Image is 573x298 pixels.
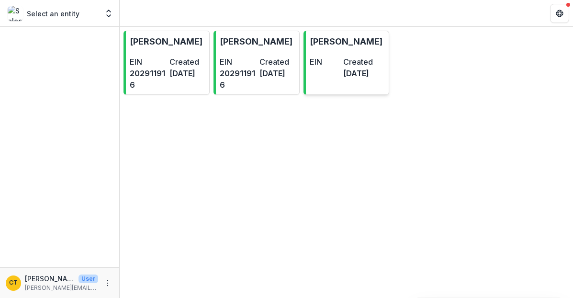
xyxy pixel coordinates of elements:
[343,68,373,79] dd: [DATE]
[303,31,390,95] a: [PERSON_NAME]EINCreated[DATE]
[220,68,256,91] dd: 202911916
[130,68,166,91] dd: 202911916
[220,56,256,68] dt: EIN
[310,56,339,68] dt: EIN
[102,277,113,289] button: More
[130,35,202,48] p: [PERSON_NAME]
[259,68,295,79] dd: [DATE]
[27,9,79,19] p: Select an entity
[124,31,210,95] a: [PERSON_NAME]EIN202911916Created[DATE]
[25,274,75,284] p: [PERSON_NAME]
[259,56,295,68] dt: Created
[25,284,98,292] p: [PERSON_NAME][EMAIL_ADDRESS][DOMAIN_NAME]
[130,56,166,68] dt: EIN
[550,4,569,23] button: Get Help
[9,280,18,286] div: Catherine Taft
[310,35,382,48] p: [PERSON_NAME]
[213,31,300,95] a: [PERSON_NAME]EIN202911916Created[DATE]
[8,6,23,21] img: Select an entity
[343,56,373,68] dt: Created
[79,275,98,283] p: User
[220,35,292,48] p: [PERSON_NAME]
[169,56,205,68] dt: Created
[102,4,115,23] button: Open entity switcher
[169,68,205,79] dd: [DATE]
